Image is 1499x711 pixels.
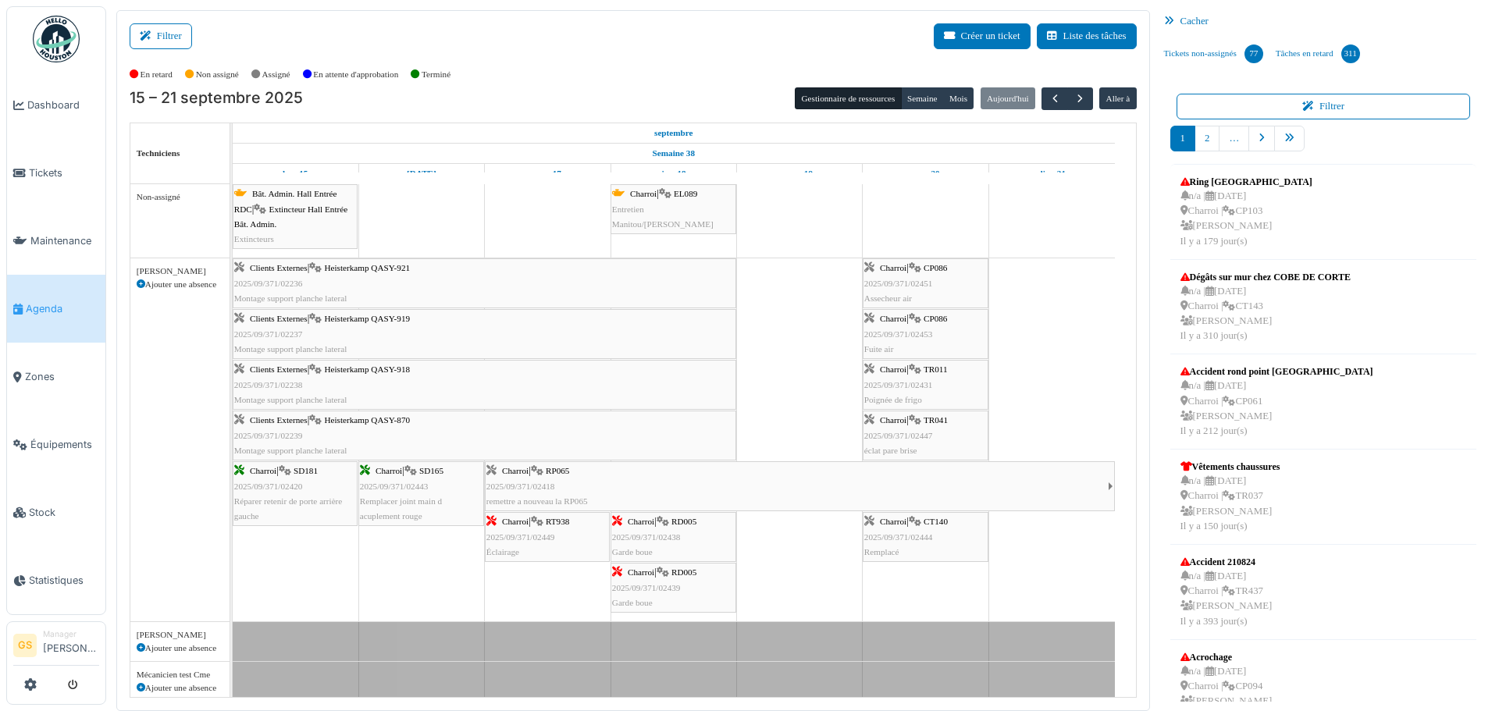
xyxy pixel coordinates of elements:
div: | [234,413,735,458]
a: 18 septembre 2025 [657,164,690,183]
a: 16 septembre 2025 [403,164,440,183]
span: Réparer retenir de porte arrière gauche [234,496,343,521]
label: Assigné [262,68,290,81]
span: CP086 [924,263,947,272]
span: remettre a nouveau la RP065 [486,496,588,506]
div: [PERSON_NAME] [137,628,223,642]
span: RT938 [546,517,569,526]
a: Tâches en retard [1269,33,1366,75]
div: | [486,464,1108,509]
span: Garde boue [612,547,653,556]
a: 1 [1170,126,1195,151]
div: | [864,362,987,407]
button: Aller à [1099,87,1136,109]
nav: pager [1170,126,1477,164]
span: 2025/09/371/02431 [864,380,933,389]
div: Non-assigné [137,190,223,204]
div: Cacher [1158,10,1490,33]
span: éclat pare brise [864,446,917,455]
div: | [234,261,735,306]
span: 2025/09/371/02451 [864,279,933,288]
span: Clients Externes [250,263,308,272]
span: RD005 [671,517,696,526]
a: Vêtements chaussures n/a |[DATE] Charroi |TR037 [PERSON_NAME]Il y a 150 jour(s) [1177,456,1284,538]
span: EL089 [674,189,697,198]
div: n/a | [DATE] Charroi | TR437 [PERSON_NAME] Il y a 393 jour(s) [1180,569,1273,629]
span: Charroi [880,415,906,425]
span: Dashboard [27,98,99,112]
span: Fuite air [864,344,894,354]
button: Aujourd'hui [981,87,1035,109]
span: 2025/09/371/02420 [234,482,303,491]
span: Zones [25,369,99,384]
span: 2025/09/371/02237 [234,329,303,339]
span: Charroi [502,466,529,475]
div: n/a | [DATE] Charroi | CT143 [PERSON_NAME] Il y a 310 jour(s) [1180,284,1351,344]
span: RD005 [671,567,696,577]
a: Dégâts sur mur chez COBE DE CORTE n/a |[DATE] Charroi |CT143 [PERSON_NAME]Il y a 310 jour(s) [1177,266,1355,348]
span: 2025/09/371/02238 [234,380,303,389]
div: Ajouter une absence [137,642,223,655]
a: 19 septembre 2025 [782,164,817,183]
span: Charroi [630,189,657,198]
a: … [1219,126,1249,151]
span: Poignée de frigo [864,395,922,404]
a: Tickets non-assignés [1158,33,1269,75]
label: Terminé [422,68,450,81]
button: Créer un ticket [934,23,1031,49]
button: Suivant [1067,87,1093,110]
span: 2025/09/371/02438 [612,532,681,542]
span: Charroi [628,567,654,577]
a: Accident 210824 n/a |[DATE] Charroi |TR437 [PERSON_NAME]Il y a 393 jour(s) [1177,551,1276,633]
div: Accident 210824 [1180,555,1273,569]
span: 2025/09/371/02447 [864,431,933,440]
div: [PERSON_NAME] [137,265,223,278]
span: Vacances [233,664,280,677]
span: Montage support planche lateral [234,446,347,455]
div: Dégâts sur mur chez COBE DE CORTE [1180,270,1351,284]
label: En attente d'approbation [313,68,398,81]
span: Charroi [628,517,654,526]
span: Charroi [880,364,906,374]
label: En retard [141,68,173,81]
div: | [612,565,735,610]
span: Charroi [502,517,529,526]
span: Agenda [26,301,99,316]
div: Ajouter une absence [137,278,223,291]
div: n/a | [DATE] Charroi | CP061 [PERSON_NAME] Il y a 212 jour(s) [1180,379,1373,439]
div: n/a | [DATE] Charroi | TR037 [PERSON_NAME] Il y a 150 jour(s) [1180,474,1280,534]
span: 2025/09/371/02418 [486,482,555,491]
div: | [360,464,482,524]
div: Vêtements chaussures [1180,460,1280,474]
div: | [234,311,735,357]
button: Précédent [1041,87,1067,110]
a: Semaine 38 [649,144,699,163]
button: Liste des tâches [1037,23,1137,49]
a: Ring [GEOGRAPHIC_DATA] n/a |[DATE] Charroi |CP103 [PERSON_NAME]Il y a 179 jour(s) [1177,171,1316,253]
button: Gestionnaire de ressources [795,87,901,109]
span: Heisterkamp QASY-919 [324,314,410,323]
span: Vacances [233,624,280,638]
span: Heisterkamp QASY-918 [324,364,410,374]
span: Extincteurs [234,234,274,244]
a: GS Manager[PERSON_NAME] [13,628,99,666]
span: Remplacé [864,547,899,556]
li: [PERSON_NAME] [43,628,99,662]
button: Filtrer [1177,94,1471,119]
span: 2025/09/371/02443 [360,482,429,491]
span: CP086 [924,314,947,323]
a: Tickets [7,139,105,207]
div: n/a | [DATE] Charroi | CP103 [PERSON_NAME] Il y a 179 jour(s) [1180,189,1312,249]
span: 2025/09/371/02439 [612,583,681,592]
div: | [612,187,735,232]
span: Montage support planche lateral [234,344,347,354]
div: | [486,514,608,560]
span: Remplacer joint main d acuplement rouge [360,496,442,521]
a: 17 septembre 2025 [530,164,565,183]
span: Heisterkamp QASY-921 [324,263,410,272]
span: 2025/09/371/02444 [864,532,933,542]
span: SD165 [419,466,443,475]
div: | [612,514,735,560]
label: Non assigné [196,68,239,81]
span: Éclairage [486,547,519,556]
